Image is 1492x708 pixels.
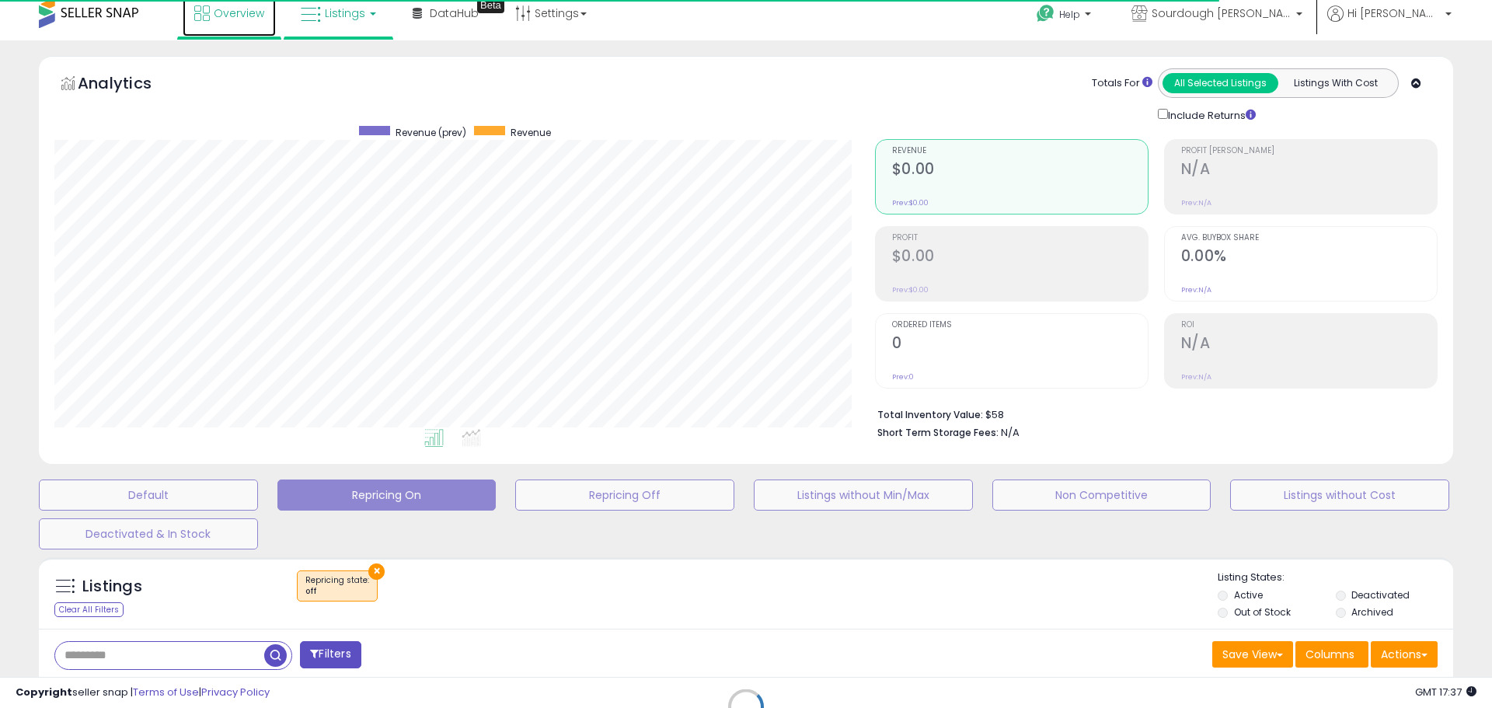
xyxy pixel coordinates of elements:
[214,5,264,21] span: Overview
[892,234,1148,242] span: Profit
[430,5,479,21] span: DataHub
[892,372,914,382] small: Prev: 0
[877,426,999,439] b: Short Term Storage Fees:
[1181,321,1437,330] span: ROI
[325,5,365,21] span: Listings
[511,126,551,139] span: Revenue
[1181,234,1437,242] span: Avg. Buybox Share
[1347,5,1441,21] span: Hi [PERSON_NAME]
[877,408,983,421] b: Total Inventory Value:
[892,321,1148,330] span: Ordered Items
[277,480,497,511] button: Repricing On
[892,285,929,295] small: Prev: $0.00
[1181,334,1437,355] h2: N/A
[892,247,1148,268] h2: $0.00
[16,685,72,699] strong: Copyright
[892,147,1148,155] span: Revenue
[16,685,270,700] div: seller snap | |
[877,404,1426,423] li: $58
[78,72,182,98] h5: Analytics
[892,198,929,208] small: Prev: $0.00
[396,126,466,139] span: Revenue (prev)
[892,160,1148,181] h2: $0.00
[1036,4,1055,23] i: Get Help
[39,480,258,511] button: Default
[992,480,1211,511] button: Non Competitive
[39,518,258,549] button: Deactivated & In Stock
[1327,5,1452,40] a: Hi [PERSON_NAME]
[1163,73,1278,93] button: All Selected Listings
[1152,5,1292,21] span: Sourdough [PERSON_NAME]
[1146,106,1274,124] div: Include Returns
[1181,198,1211,208] small: Prev: N/A
[1230,480,1449,511] button: Listings without Cost
[1181,160,1437,181] h2: N/A
[1181,247,1437,268] h2: 0.00%
[1001,425,1020,440] span: N/A
[1092,76,1152,91] div: Totals For
[1278,73,1393,93] button: Listings With Cost
[515,480,734,511] button: Repricing Off
[1181,285,1211,295] small: Prev: N/A
[1059,8,1080,21] span: Help
[892,334,1148,355] h2: 0
[1181,147,1437,155] span: Profit [PERSON_NAME]
[754,480,973,511] button: Listings without Min/Max
[1181,372,1211,382] small: Prev: N/A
